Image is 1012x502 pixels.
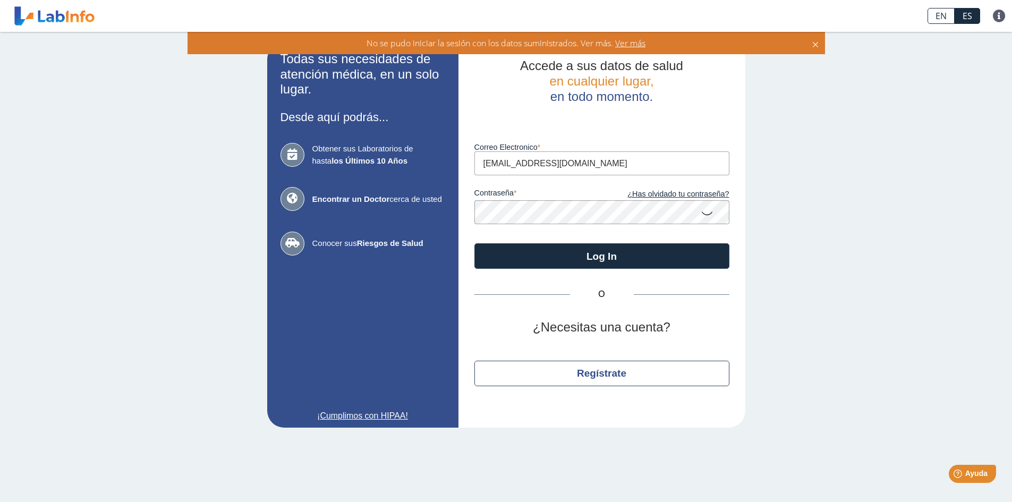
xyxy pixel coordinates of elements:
button: Regístrate [474,361,729,386]
label: contraseña [474,189,602,200]
a: ¡Cumplimos con HIPAA! [280,410,445,422]
h2: Todas sus necesidades de atención médica, en un solo lugar. [280,52,445,97]
span: en todo momento. [550,89,653,104]
a: ES [955,8,980,24]
label: Correo Electronico [474,143,729,151]
span: en cualquier lugar, [549,74,653,88]
h2: ¿Necesitas una cuenta? [474,320,729,335]
span: Conocer sus [312,237,445,250]
b: Encontrar un Doctor [312,194,390,203]
span: No se pudo iniciar la sesión con los datos suministrados. Ver más. [367,37,613,49]
h3: Desde aquí podrás... [280,110,445,124]
span: Ver más [613,37,645,49]
iframe: Help widget launcher [917,461,1000,490]
button: Log In [474,243,729,269]
span: Accede a sus datos de salud [520,58,683,73]
b: Riesgos de Salud [357,239,423,248]
a: ¿Has olvidado tu contraseña? [602,189,729,200]
b: los Últimos 10 Años [331,156,407,165]
a: EN [928,8,955,24]
span: cerca de usted [312,193,445,206]
span: Obtener sus Laboratorios de hasta [312,143,445,167]
span: O [570,288,634,301]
